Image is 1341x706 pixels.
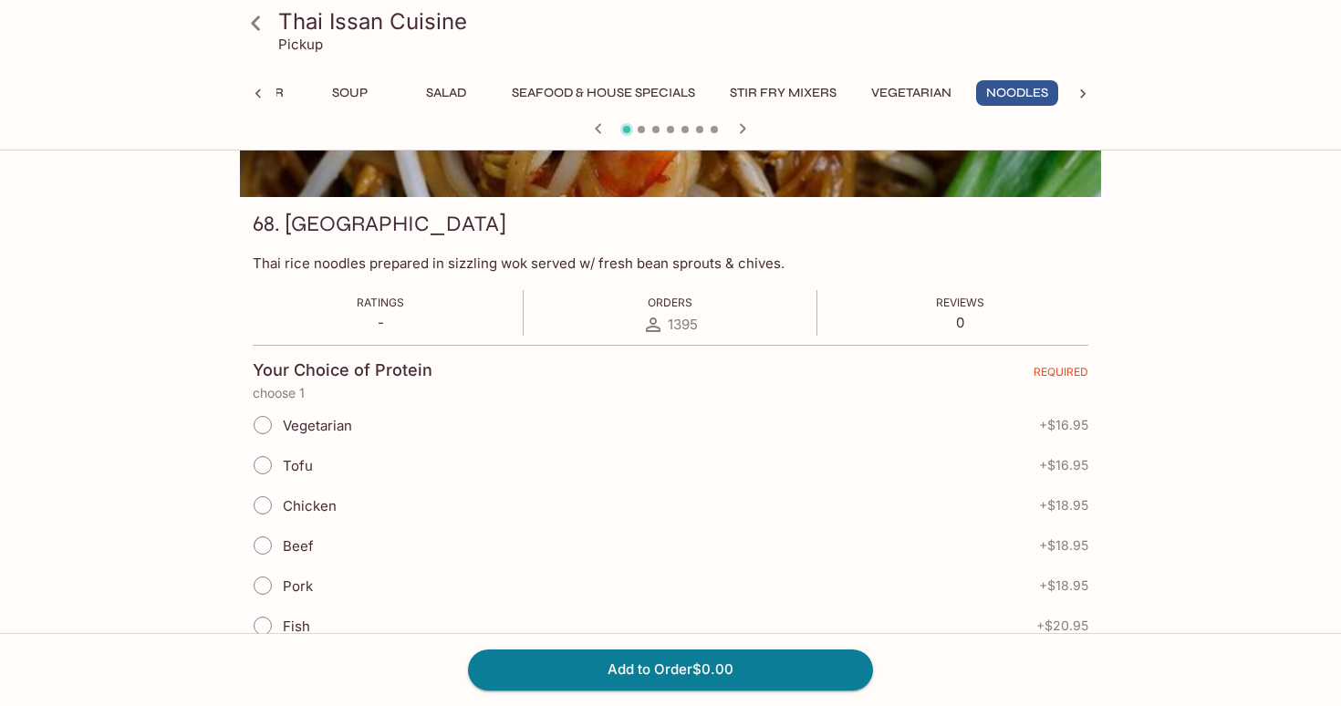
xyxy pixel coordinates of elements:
[1034,365,1088,386] span: REQUIRED
[1039,578,1088,593] span: + $18.95
[720,80,847,106] button: Stir Fry Mixers
[936,314,984,331] p: 0
[308,80,390,106] button: Soup
[648,296,692,309] span: Orders
[1039,538,1088,553] span: + $18.95
[1039,458,1088,472] span: + $16.95
[253,210,506,238] h3: 68. [GEOGRAPHIC_DATA]
[283,497,337,514] span: Chicken
[861,80,962,106] button: Vegetarian
[283,577,313,595] span: Pork
[283,537,314,555] span: Beef
[1039,498,1088,513] span: + $18.95
[936,296,984,309] span: Reviews
[668,316,698,333] span: 1395
[283,457,313,474] span: Tofu
[468,649,873,690] button: Add to Order$0.00
[278,36,323,53] p: Pickup
[357,314,404,331] p: -
[1039,418,1088,432] span: + $16.95
[278,7,1094,36] h3: Thai Issan Cuisine
[502,80,705,106] button: Seafood & House Specials
[357,296,404,309] span: Ratings
[1036,618,1088,633] span: + $20.95
[283,618,310,635] span: Fish
[405,80,487,106] button: Salad
[253,386,1088,400] p: choose 1
[283,417,352,434] span: Vegetarian
[976,80,1058,106] button: Noodles
[253,254,1088,272] p: Thai rice noodles prepared in sizzling wok served w/ fresh bean sprouts & chives.
[253,360,432,380] h4: Your Choice of Protein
